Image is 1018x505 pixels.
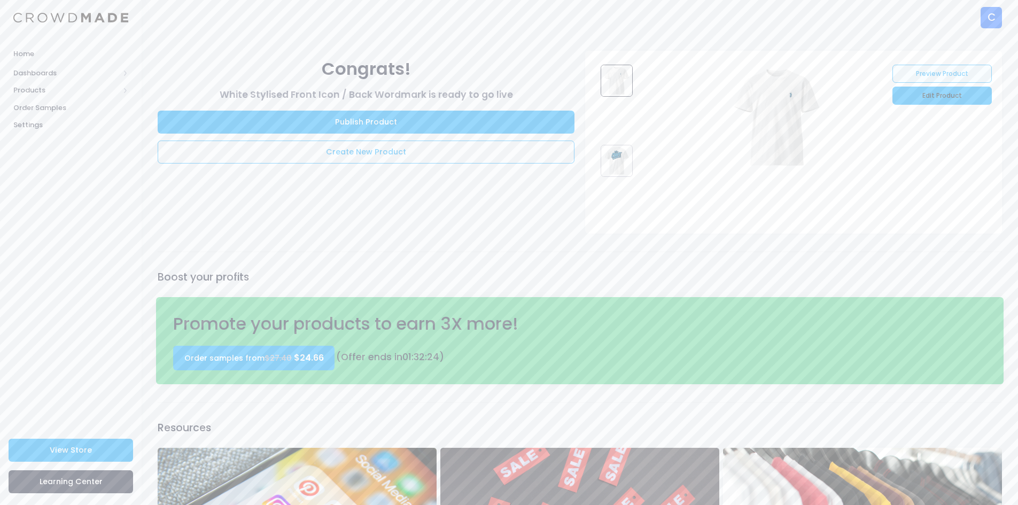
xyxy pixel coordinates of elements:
[601,65,633,97] img: Back_Wordmark_-_83924edb-90b1-48cf-a9c1-27bdde79ac5d.jpg
[50,445,92,455] span: View Store
[13,85,119,96] span: Products
[414,351,425,363] span: 32
[9,439,133,462] a: View Store
[156,269,1004,285] div: Boost your profits
[13,103,128,113] span: Order Samples
[40,476,103,487] span: Learning Center
[158,111,574,134] a: Publish Product
[158,89,574,100] h3: White Stylised Front Icon / Back Wordmark is ready to go live
[336,351,444,363] span: (Offer ends in )
[402,351,411,363] span: 01
[294,352,324,364] span: $24.66
[601,145,633,177] img: Back_Wordmark_-_bf0cb028-bee9-4a8e-b57e-37f50f38653f.jpg
[427,351,439,363] span: 24
[173,346,335,370] a: Order samples from$27.40 $24.66
[13,120,128,130] span: Settings
[158,141,574,164] a: Create New Product
[13,13,128,23] img: Logo
[981,7,1002,28] div: C
[265,353,292,363] s: $27.40
[9,470,133,493] a: Learning Center
[892,87,991,105] a: Edit Product
[892,65,991,83] a: Preview Product
[13,68,119,79] span: Dashboards
[13,49,128,59] span: Home
[156,420,1004,436] div: Resources
[402,351,439,363] span: : :
[168,311,786,337] div: Promote your products to earn 3X more!
[158,56,574,82] div: Congrats!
